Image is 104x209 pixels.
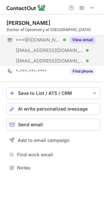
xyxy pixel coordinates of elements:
button: Notes [7,163,100,172]
button: save-profile-one-click [7,87,100,99]
button: AI write personalized message [7,103,100,115]
span: Notes [17,165,97,171]
button: Add to email campaign [7,134,100,146]
div: Save to List / ATS / CRM [18,91,89,96]
span: [EMAIL_ADDRESS][DOMAIN_NAME] [16,47,84,53]
span: Find work email [17,152,97,158]
span: [EMAIL_ADDRESS][DOMAIN_NAME] [16,58,84,64]
span: ***@[DOMAIN_NAME] [16,37,61,43]
span: Send email [18,122,43,127]
button: Reveal Button [70,37,95,43]
div: Doctor of Optometry at [GEOGRAPHIC_DATA] [7,27,100,33]
button: Reveal Button [70,68,95,75]
button: Find work email [7,150,100,159]
span: AI write personalized message [18,106,88,112]
div: [PERSON_NAME] [7,20,50,26]
button: Send email [7,119,100,131]
span: Add to email campaign [18,138,70,143]
img: ContactOut v5.3.10 [7,4,46,12]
